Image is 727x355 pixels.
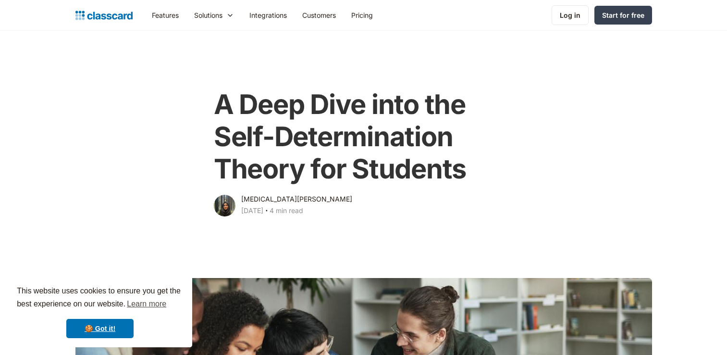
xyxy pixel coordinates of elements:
[602,10,644,20] div: Start for free
[241,205,263,216] div: [DATE]
[186,4,242,26] div: Solutions
[594,6,652,25] a: Start for free
[214,89,513,186] h1: A Deep Dive into the Self-Determination Theory for Students
[194,10,222,20] div: Solutions
[75,9,133,22] a: home
[560,10,580,20] div: Log in
[263,205,270,218] div: ‧
[552,5,589,25] a: Log in
[241,193,352,205] div: [MEDICAL_DATA][PERSON_NAME]
[270,205,303,216] div: 4 min read
[242,4,295,26] a: Integrations
[66,319,134,338] a: dismiss cookie message
[295,4,344,26] a: Customers
[144,4,186,26] a: Features
[344,4,381,26] a: Pricing
[8,276,192,347] div: cookieconsent
[17,285,183,311] span: This website uses cookies to ensure you get the best experience on our website.
[125,297,168,311] a: learn more about cookies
